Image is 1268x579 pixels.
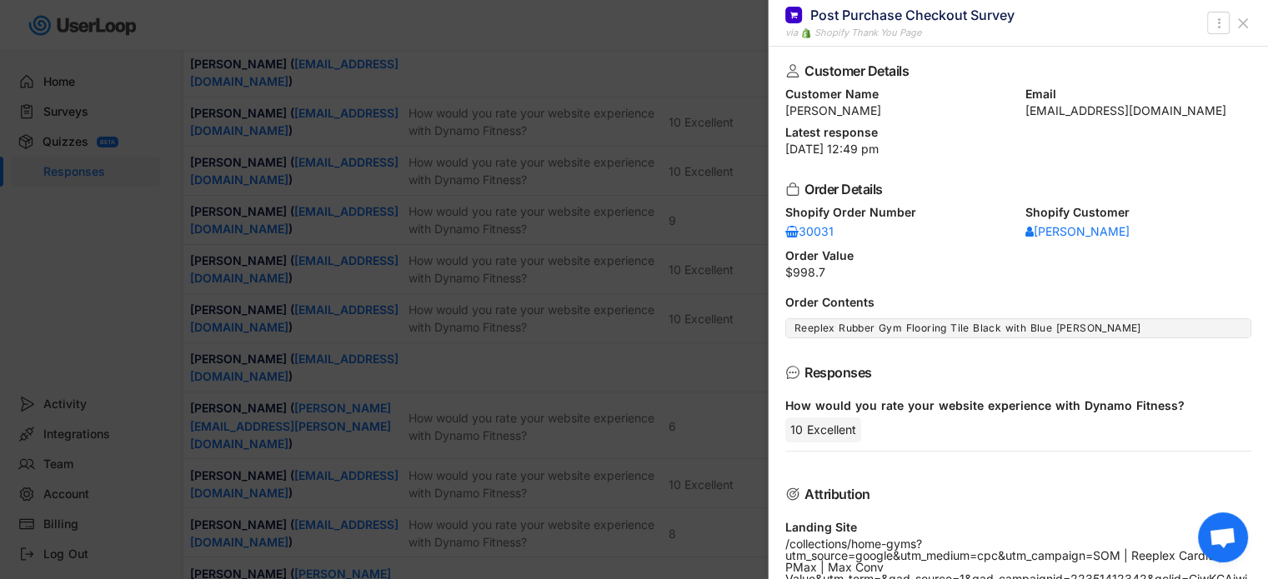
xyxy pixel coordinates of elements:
[814,26,921,40] div: Shopify Thank You Page
[785,143,1251,155] div: [DATE] 12:49 pm
[1025,88,1252,100] div: Email
[804,64,1225,77] div: Customer Details
[785,267,1251,278] div: $998.7
[785,522,1251,533] div: Landing Site
[785,127,1251,138] div: Latest response
[785,26,798,40] div: via
[1025,223,1130,240] a: [PERSON_NAME]
[804,366,1225,379] div: Responses
[785,297,1251,308] div: Order Contents
[794,322,1242,335] div: Reeplex Rubber Gym Flooring Tile Black with Blue [PERSON_NAME]
[785,398,1238,413] div: How would you rate your website experience with Dynamo Fitness?
[804,487,1225,501] div: Attribution
[1025,105,1252,117] div: [EMAIL_ADDRESS][DOMAIN_NAME]
[1198,512,1248,562] div: Open chat
[1217,14,1220,32] text: 
[1210,13,1227,33] button: 
[804,182,1225,196] div: Order Details
[785,223,835,240] a: 30031
[785,207,1012,218] div: Shopify Order Number
[785,250,1251,262] div: Order Value
[1025,207,1252,218] div: Shopify Customer
[785,417,861,442] div: 10 Excellent
[785,88,1012,100] div: Customer Name
[1025,226,1130,237] div: [PERSON_NAME]
[810,6,1015,24] div: Post Purchase Checkout Survey
[785,226,835,237] div: 30031
[801,28,811,38] img: 1156660_ecommerce_logo_shopify_icon%20%281%29.png
[785,105,1012,117] div: [PERSON_NAME]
